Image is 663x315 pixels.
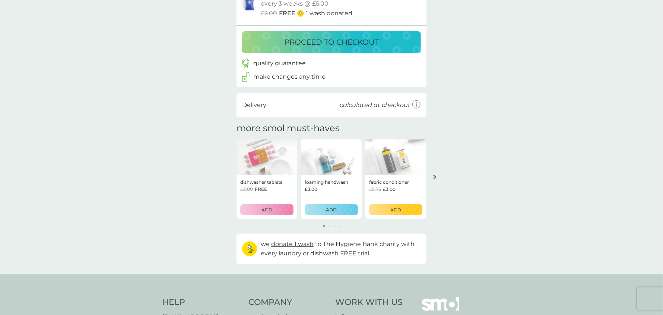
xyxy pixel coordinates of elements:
[369,179,409,186] p: fabric conditioner
[261,239,421,258] p: we to The Hygiene Bank charity with every laundry or dishwash FREE trial.
[261,206,272,213] p: ADD
[261,9,277,18] span: £2.00
[271,240,314,248] span: donate 1 wash
[306,9,352,18] p: 1 wash donated
[369,186,381,193] span: £5.75
[390,206,401,213] p: ADD
[305,186,317,193] span: £3.00
[340,100,410,110] p: calculated at checkout
[253,59,306,68] p: quality guarantee
[253,72,326,82] p: make changes any time
[326,206,337,213] p: ADD
[369,204,422,215] button: ADD
[242,31,421,53] button: proceed to checkout
[335,297,403,308] h4: Work With Us
[240,179,282,186] p: dishwasher tablets
[383,186,396,193] span: £3.00
[249,297,328,308] h4: Company
[279,9,295,18] span: FREE
[305,179,348,186] p: foaming handwash
[162,297,241,308] h4: Help
[237,123,340,134] h2: more smol must-haves
[240,186,253,193] span: £2.00
[255,186,267,193] span: FREE
[305,204,358,215] button: ADD
[240,204,294,215] button: ADD
[242,100,266,110] p: Delivery
[284,36,379,48] p: proceed to checkout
